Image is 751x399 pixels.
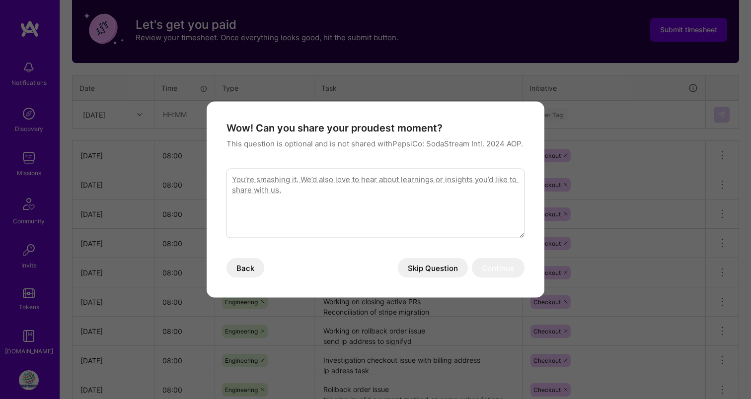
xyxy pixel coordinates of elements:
button: Skip Question [398,258,468,278]
button: Back [226,258,264,278]
p: This question is optional and is not shared with PepsiCo: SodaStream Intl. 2024 AOP . [226,138,525,149]
h4: Wow! Can you share your proudest moment? [226,122,525,134]
button: Continue [472,258,525,278]
div: modal [207,102,544,298]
